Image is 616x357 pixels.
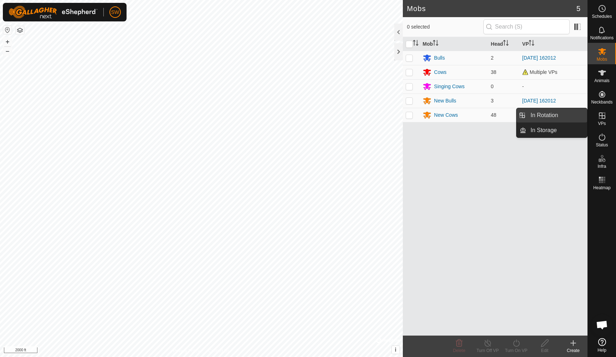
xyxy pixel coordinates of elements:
[503,41,509,47] p-sorticon: Activate to sort
[591,100,612,104] span: Neckbands
[576,3,580,14] span: 5
[597,164,606,169] span: Infra
[491,84,494,89] span: 0
[598,121,606,126] span: VPs
[530,126,557,135] span: In Storage
[3,37,12,46] button: +
[522,69,558,75] span: Multiple VPs
[596,143,608,147] span: Status
[473,347,502,354] div: Turn Off VP
[502,347,530,354] div: Turn On VP
[597,57,607,61] span: Mobs
[173,348,200,354] a: Privacy Policy
[434,111,458,119] div: New Cows
[453,348,466,353] span: Delete
[517,108,587,122] li: In Rotation
[588,335,616,355] a: Help
[597,348,606,352] span: Help
[594,79,610,83] span: Animals
[491,98,494,104] span: 3
[526,123,587,137] a: In Storage
[491,55,494,61] span: 2
[519,79,587,94] td: -
[530,111,558,120] span: In Rotation
[407,4,576,13] h2: Mobs
[208,348,229,354] a: Contact Us
[519,37,587,51] th: VP
[522,55,556,61] a: [DATE] 162012
[526,108,587,122] a: In Rotation
[592,14,612,19] span: Schedules
[590,36,614,40] span: Notifications
[420,37,488,51] th: Mob
[529,41,534,47] p-sorticon: Activate to sort
[9,6,98,19] img: Gallagher Logo
[395,347,396,353] span: i
[3,26,12,34] button: Reset Map
[111,9,119,16] span: SW
[517,123,587,137] li: In Storage
[530,347,559,354] div: Edit
[559,347,587,354] div: Create
[434,83,465,90] div: Singing Cows
[407,23,483,31] span: 0 selected
[434,97,456,105] div: New Bulls
[392,346,400,354] button: i
[434,69,447,76] div: Cows
[491,112,497,118] span: 48
[413,41,419,47] p-sorticon: Activate to sort
[591,314,613,336] div: Open chat
[3,47,12,55] button: –
[488,37,519,51] th: Head
[483,19,570,34] input: Search (S)
[433,41,438,47] p-sorticon: Activate to sort
[434,54,445,62] div: Bulls
[491,69,497,75] span: 38
[16,26,24,35] button: Map Layers
[593,186,611,190] span: Heatmap
[522,98,556,104] a: [DATE] 162012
